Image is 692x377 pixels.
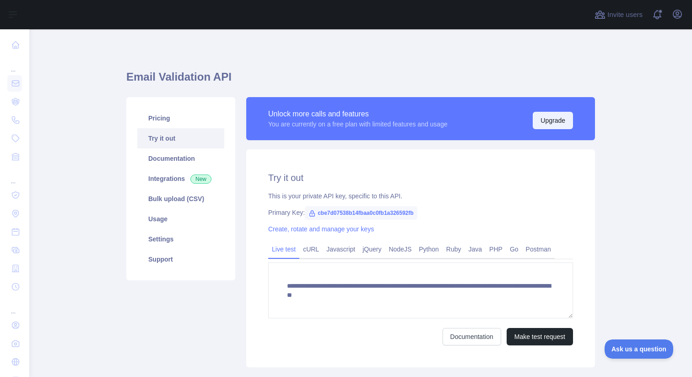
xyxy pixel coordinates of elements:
[607,10,643,20] span: Invite users
[137,148,224,169] a: Documentation
[385,242,415,257] a: NodeJS
[137,249,224,269] a: Support
[268,208,573,217] div: Primary Key:
[268,171,573,184] h2: Try it out
[323,242,359,257] a: Javascript
[522,242,555,257] a: Postman
[465,242,486,257] a: Java
[299,242,323,257] a: cURL
[7,297,22,315] div: ...
[137,209,224,229] a: Usage
[7,167,22,185] div: ...
[443,328,501,345] a: Documentation
[443,242,465,257] a: Ruby
[137,169,224,189] a: Integrations New
[268,109,448,120] div: Unlock more calls and features
[137,108,224,128] a: Pricing
[593,7,644,22] button: Invite users
[415,242,443,257] a: Python
[533,112,573,129] button: Upgrade
[268,191,573,201] div: This is your private API key, specific to this API.
[137,189,224,209] a: Bulk upload (CSV)
[7,55,22,73] div: ...
[137,128,224,148] a: Try it out
[506,242,522,257] a: Go
[486,242,506,257] a: PHP
[137,229,224,249] a: Settings
[268,120,448,129] div: You are currently on a free plan with limited features and usage
[507,328,573,345] button: Make test request
[268,225,374,233] a: Create, rotate and manage your keys
[359,242,385,257] a: jQuery
[605,339,674,359] iframe: Toggle Customer Support
[268,242,299,257] a: Live test
[126,70,595,92] h1: Email Validation API
[190,175,211,184] span: New
[305,206,417,220] span: cbe7d07538b14fbaa0c0fb1a326592fb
